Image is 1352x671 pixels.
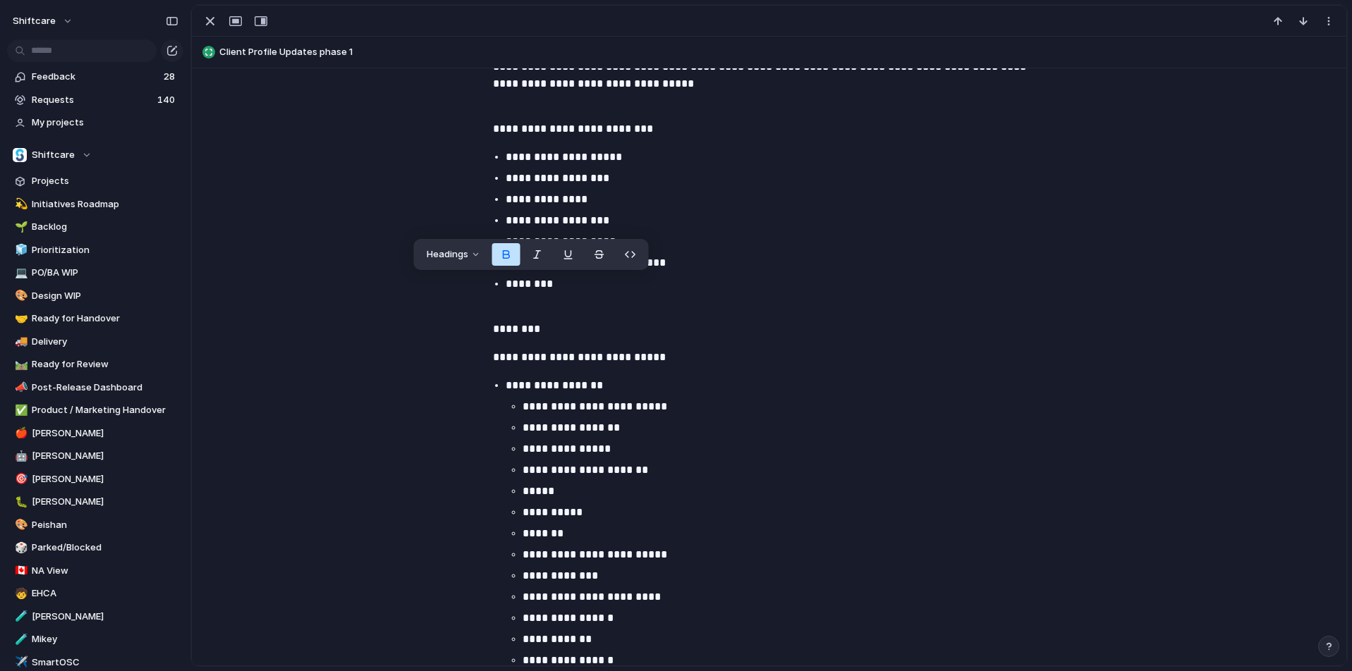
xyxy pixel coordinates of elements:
[32,174,178,188] span: Projects
[32,197,178,211] span: Initiatives Roadmap
[7,515,183,536] a: 🎨Peishan
[15,333,25,350] div: 🚚
[7,606,183,627] a: 🧪[PERSON_NAME]
[13,220,27,234] button: 🌱
[13,586,27,601] button: 🧒
[13,655,27,670] button: ✈️
[15,402,25,419] div: ✅
[15,425,25,441] div: 🍎
[13,518,27,532] button: 🎨
[15,632,25,648] div: 🧪
[7,445,183,467] a: 🤖[PERSON_NAME]
[7,583,183,604] a: 🧒EHCA
[7,423,183,444] a: 🍎[PERSON_NAME]
[15,288,25,304] div: 🎨
[15,311,25,327] div: 🤝
[7,537,183,558] a: 🎲Parked/Blocked
[7,400,183,421] a: ✅Product / Marketing Handover
[32,289,178,303] span: Design WIP
[198,41,1340,63] button: Client Profile Updates phase 1
[7,629,183,650] a: 🧪Mikey
[15,357,25,373] div: 🛤️
[32,632,178,646] span: Mikey
[32,610,178,624] span: [PERSON_NAME]
[13,312,27,326] button: 🤝
[7,112,183,133] a: My projects
[427,247,468,261] span: Headings
[13,289,27,303] button: 🎨
[13,403,27,417] button: ✅
[13,610,27,624] button: 🧪
[7,240,183,261] a: 🧊Prioritization
[32,266,178,280] span: PO/BA WIP
[15,379,25,395] div: 📣
[7,285,183,307] a: 🎨Design WIP
[32,449,178,463] span: [PERSON_NAME]
[13,426,27,441] button: 🍎
[32,518,178,532] span: Peishan
[13,266,27,280] button: 💻
[32,312,178,326] span: Ready for Handover
[13,541,27,555] button: 🎲
[7,560,183,581] a: 🇨🇦NA View
[219,45,1340,59] span: Client Profile Updates phase 1
[7,377,183,398] a: 📣Post-Release Dashboard
[15,608,25,624] div: 🧪
[7,331,183,352] div: 🚚Delivery
[32,93,153,107] span: Requests
[32,495,178,509] span: [PERSON_NAME]
[7,491,183,512] div: 🐛[PERSON_NAME]
[13,381,27,395] button: 📣
[15,540,25,556] div: 🎲
[32,335,178,349] span: Delivery
[7,216,183,238] a: 🌱Backlog
[15,586,25,602] div: 🧒
[15,654,25,670] div: ✈️
[7,194,183,215] div: 💫Initiatives Roadmap
[32,243,178,257] span: Prioritization
[32,586,178,601] span: EHCA
[15,242,25,258] div: 🧊
[15,196,25,212] div: 💫
[164,70,178,84] span: 28
[7,144,183,166] button: Shiftcare
[32,426,178,441] span: [PERSON_NAME]
[15,219,25,235] div: 🌱
[32,564,178,578] span: NA View
[32,472,178,486] span: [PERSON_NAME]
[15,265,25,281] div: 💻
[6,10,80,32] button: shiftcare
[32,403,178,417] span: Product / Marketing Handover
[7,262,183,283] a: 💻PO/BA WIP
[13,472,27,486] button: 🎯
[7,354,183,375] div: 🛤️Ready for Review
[7,308,183,329] a: 🤝Ready for Handover
[7,469,183,490] a: 🎯[PERSON_NAME]
[32,220,178,234] span: Backlog
[13,632,27,646] button: 🧪
[32,357,178,371] span: Ready for Review
[32,70,159,84] span: Feedback
[157,93,178,107] span: 140
[15,494,25,510] div: 🐛
[32,655,178,670] span: SmartOSC
[13,243,27,257] button: 🧊
[7,66,183,87] a: Feedback28
[13,14,56,28] span: shiftcare
[15,448,25,464] div: 🤖
[7,90,183,111] a: Requests140
[15,562,25,579] div: 🇨🇦
[13,335,27,349] button: 🚚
